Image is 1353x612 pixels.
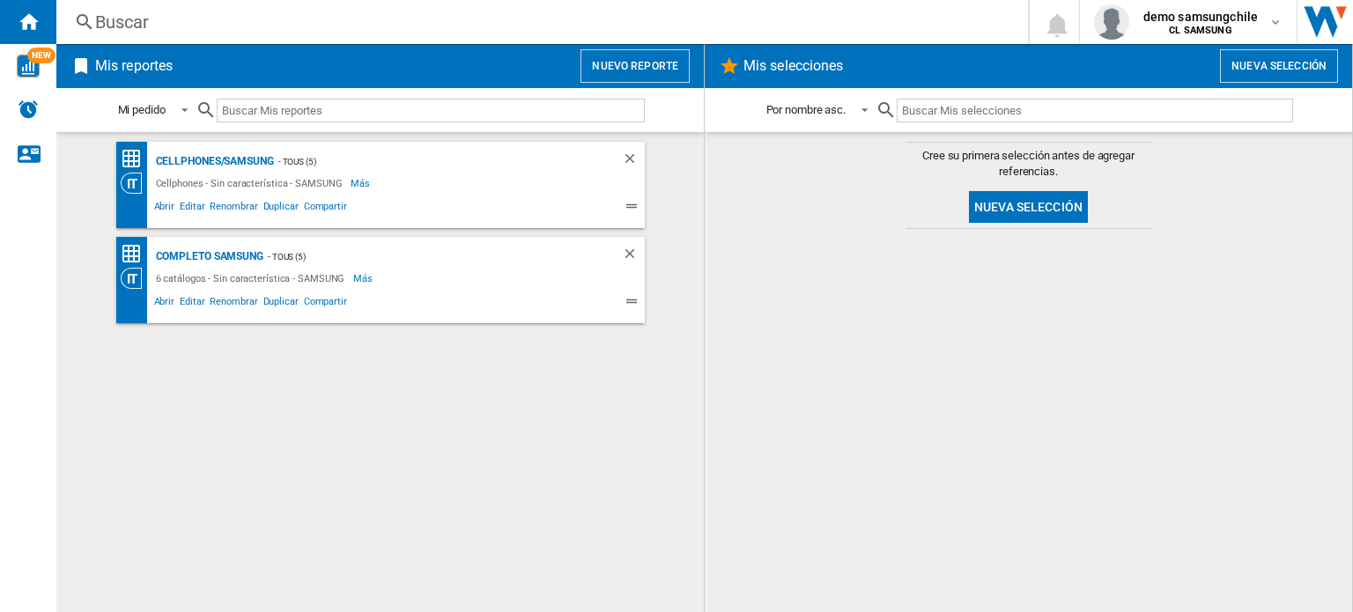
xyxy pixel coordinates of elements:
img: alerts-logo.svg [18,99,39,120]
button: Nueva selección [969,191,1088,223]
input: Buscar Mis selecciones [897,99,1292,122]
span: Más [353,268,375,289]
div: Buscar [95,10,982,34]
span: Cree su primera selección antes de agregar referencias. [906,148,1152,180]
img: wise-card.svg [17,55,40,77]
img: profile.jpg [1094,4,1129,40]
h2: Mis selecciones [740,49,847,83]
div: 6 catálogos - Sin característica - SAMSUNG [152,268,354,289]
div: Matriz de precios [121,243,152,265]
span: demo samsungchile [1143,8,1258,26]
span: Abrir [152,293,178,314]
span: Abrir [152,198,178,219]
span: Duplicar [261,293,301,314]
span: Editar [177,198,207,219]
input: Buscar Mis reportes [217,99,645,122]
div: Borrar [622,151,645,173]
div: - TOUS (5) [274,151,587,173]
button: Nueva selección [1220,49,1338,83]
div: Visión Categoría [121,173,152,194]
div: Cellphones - Sin característica - SAMSUNG [152,173,351,194]
span: Más [351,173,373,194]
span: Compartir [301,293,350,314]
div: Visión Categoría [121,268,152,289]
div: Cellphones/SAMSUNG [152,151,274,173]
span: Compartir [301,198,350,219]
span: Renombrar [207,293,260,314]
div: Por nombre asc. [766,103,847,116]
h2: Mis reportes [92,49,176,83]
div: Matriz de precios [121,148,152,170]
div: - TOUS (5) [263,246,587,268]
span: NEW [27,48,55,63]
span: Editar [177,293,207,314]
div: Borrar [622,246,645,268]
button: Nuevo reporte [580,49,690,83]
span: Renombrar [207,198,260,219]
b: CL SAMSUNG [1169,25,1231,36]
div: Mi pedido [118,103,166,116]
span: Duplicar [261,198,301,219]
div: Completo SAMSUNG [152,246,263,268]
